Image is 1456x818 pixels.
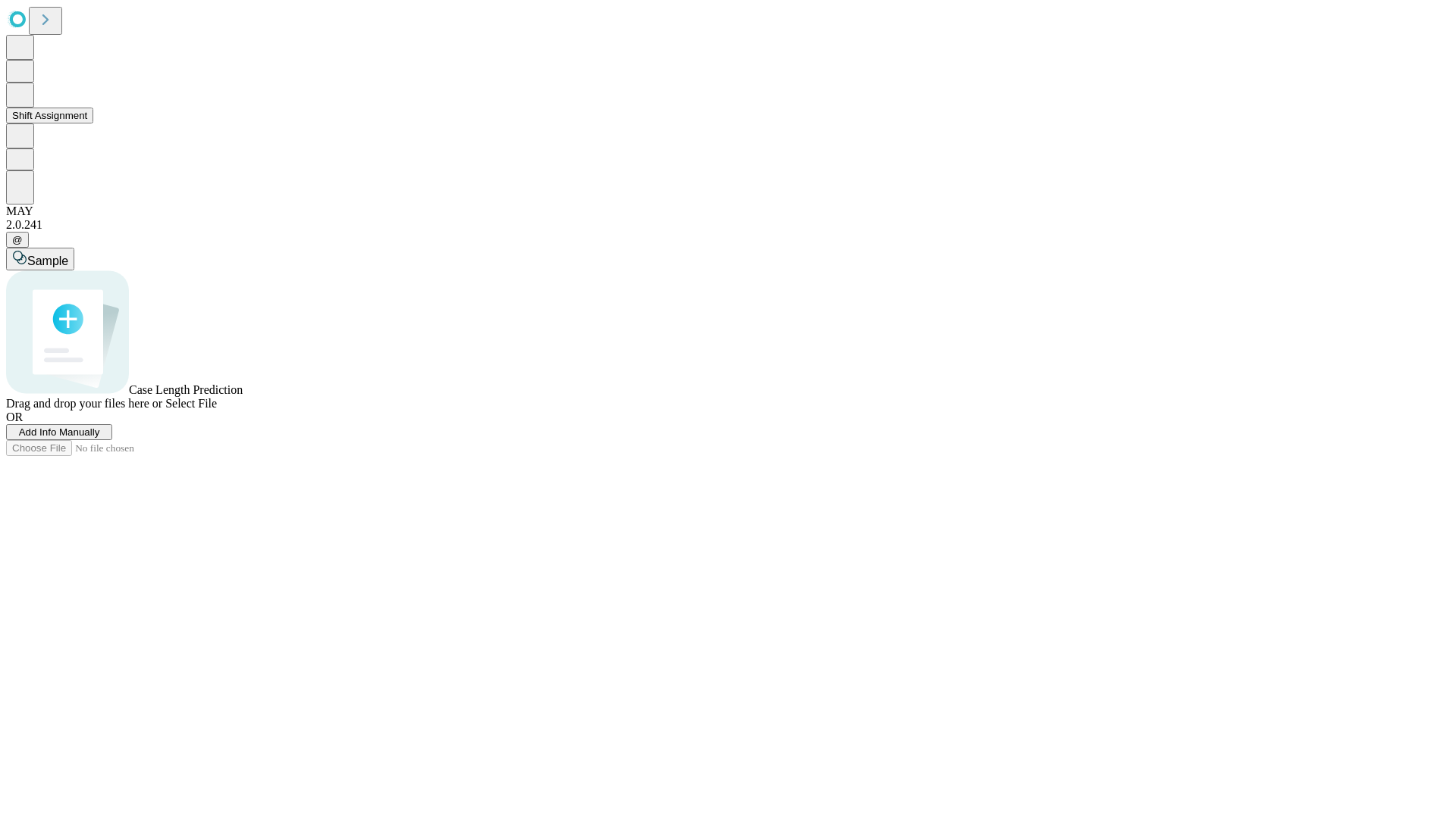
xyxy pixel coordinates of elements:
[165,397,217,410] span: Select File
[6,411,23,423] span: OR
[6,397,162,410] span: Drag and drop your files here or
[6,108,93,123] button: Shift Assignment
[12,234,23,245] span: @
[19,426,100,438] span: Add Info Manually
[6,218,1450,232] div: 2.0.241
[6,248,74,270] button: Sample
[6,232,29,248] button: @
[6,424,112,440] button: Add Info Manually
[129,383,243,396] span: Case Length Prediction
[27,254,68,267] span: Sample
[6,204,1450,218] div: MAY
